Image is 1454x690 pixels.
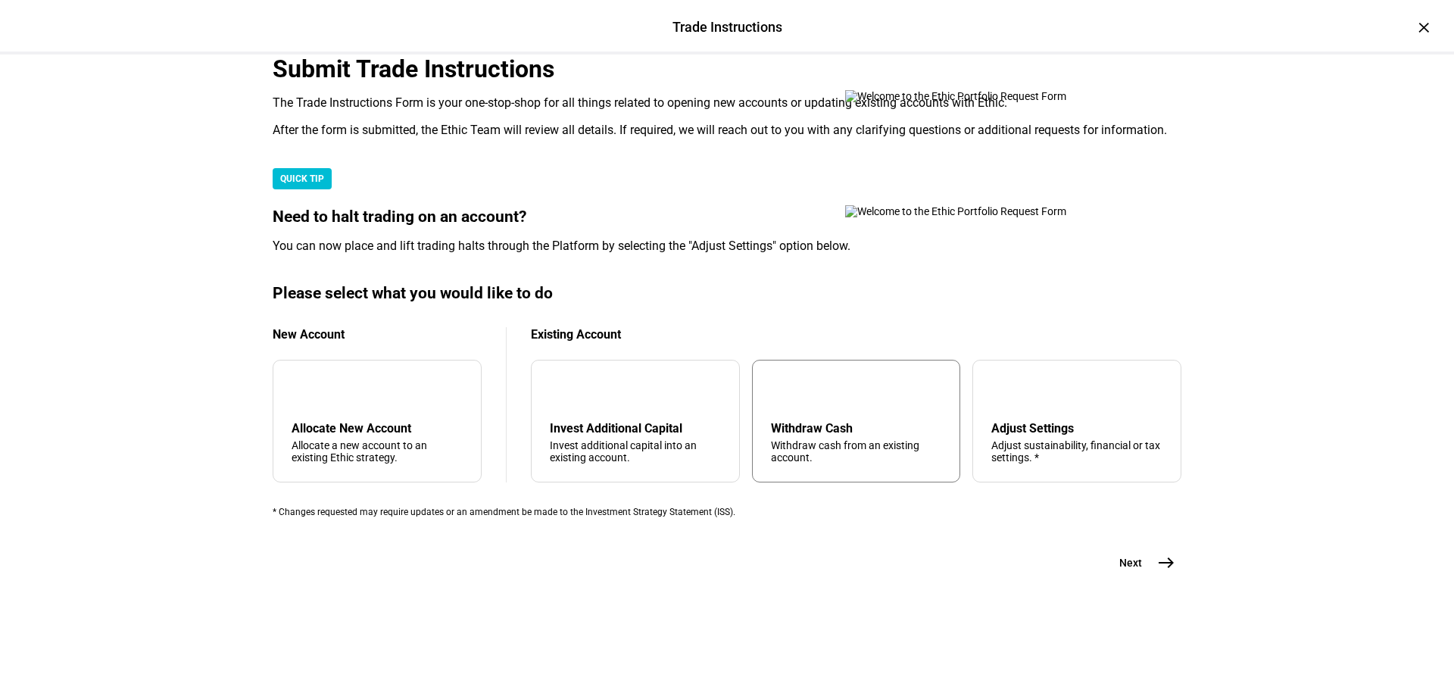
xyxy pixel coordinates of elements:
[550,439,721,464] div: Invest additional capital into an existing account.
[273,507,1181,517] div: * Changes requested may require updates or an amendment be made to the Investment Strategy Statem...
[273,327,482,342] div: New Account
[550,421,721,436] div: Invest Additional Capital
[273,55,1181,83] div: Submit Trade Instructions
[1157,554,1175,572] mat-icon: east
[1119,555,1142,570] span: Next
[273,284,1181,303] div: Please select what you would like to do
[774,382,792,400] mat-icon: arrow_upward
[295,382,313,400] mat-icon: add
[1412,15,1436,39] div: ×
[273,95,1181,111] div: The Trade Instructions Form is your one-stop-shop for all things related to opening new accounts ...
[991,439,1162,464] div: Adjust sustainability, financial or tax settings. *
[292,439,463,464] div: Allocate a new account to an existing Ethic strategy.
[273,123,1181,138] div: After the form is submitted, the Ethic Team will review all details. If required, we will reach o...
[531,327,1181,342] div: Existing Account
[1101,548,1181,578] button: Next
[273,168,332,189] div: QUICK TIP
[273,208,1181,226] div: Need to halt trading on an account?
[771,439,942,464] div: Withdraw cash from an existing account.
[845,90,1118,102] img: Welcome to the Ethic Portfolio Request Form
[845,205,1118,217] img: Welcome to the Ethic Portfolio Request Form
[553,382,571,400] mat-icon: arrow_downward
[991,421,1162,436] div: Adjust Settings
[273,239,1181,254] div: You can now place and lift trading halts through the Platform by selecting the "Adjust Settings" ...
[672,17,782,37] div: Trade Instructions
[292,421,463,436] div: Allocate New Account
[991,379,1016,403] mat-icon: tune
[771,421,942,436] div: Withdraw Cash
